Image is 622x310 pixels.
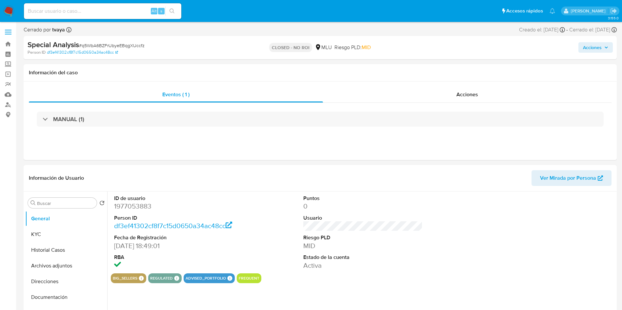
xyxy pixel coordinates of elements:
[239,277,259,280] button: frequent
[114,202,234,211] dd: 1977053883
[37,112,604,127] div: MANUAL (1)
[151,8,157,14] span: Alt
[519,26,565,33] div: Creado el: [DATE]
[29,175,84,181] h1: Información de Usuario
[30,200,36,206] button: Buscar
[79,42,145,49] span: # q5WbA6BZFrUbyeEBqgXUccfz
[269,43,312,52] p: CLOSED - NO ROI
[583,42,602,53] span: Acciones
[25,242,107,258] button: Historial Casos
[29,69,612,76] h1: Información del caso
[51,26,65,33] b: tvaya
[334,44,371,51] span: Riesgo PLD:
[532,170,612,186] button: Ver Mirada por Persona
[99,200,105,208] button: Volver al orden por defecto
[24,7,181,15] input: Buscar usuario o caso...
[569,26,617,33] div: Cerrado el: [DATE]
[114,195,234,202] dt: ID de usuario
[25,227,107,242] button: KYC
[566,26,568,33] span: -
[610,8,617,14] a: Salir
[114,254,234,261] dt: RBA
[165,7,179,16] button: search-icon
[550,8,555,14] a: Notificaciones
[25,258,107,274] button: Archivos adjuntos
[24,26,65,33] span: Cerrado por
[114,221,232,230] a: df3ef41302cf8f7c15d0650a34ac48cc
[303,195,423,202] dt: Puntos
[150,277,173,280] button: regulated
[160,8,162,14] span: s
[456,91,478,98] span: Acciones
[571,8,608,14] p: tomas.vaya@mercadolibre.com
[114,214,234,222] dt: Person ID
[28,49,46,55] b: Person ID
[114,241,234,250] dd: [DATE] 18:49:01
[315,44,332,51] div: MLU
[362,44,371,51] span: MID
[578,42,613,53] button: Acciones
[47,49,118,55] a: df3ef41302cf8f7c15d0650a34ac48cc
[303,241,423,250] dd: MID
[303,254,423,261] dt: Estado de la cuenta
[37,200,94,206] input: Buscar
[303,202,423,211] dd: 0
[303,214,423,222] dt: Usuario
[162,91,190,98] span: Eventos ( 1 )
[540,170,596,186] span: Ver Mirada por Persona
[113,277,137,280] button: big_sellers
[303,234,423,241] dt: Riesgo PLD
[303,261,423,270] dd: Activa
[506,8,543,14] span: Accesos rápidos
[186,277,226,280] button: advised_portfolio
[25,211,107,227] button: General
[25,289,107,305] button: Documentación
[28,39,79,50] b: Special Analysis
[25,274,107,289] button: Direcciones
[114,234,234,241] dt: Fecha de Registración
[53,116,84,123] h3: MANUAL (1)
